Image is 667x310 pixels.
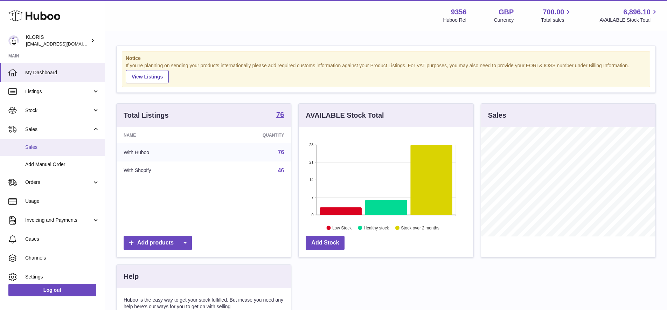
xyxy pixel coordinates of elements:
[401,225,439,230] text: Stock over 2 months
[117,143,211,161] td: With Huboo
[25,126,92,133] span: Sales
[124,297,284,310] p: Huboo is the easy way to get your stock fulfilled. But incase you need any help here's our ways f...
[25,255,99,261] span: Channels
[8,284,96,296] a: Log out
[543,7,564,17] span: 700.00
[541,7,572,23] a: 700.00 Total sales
[26,34,89,47] div: KLORIS
[117,161,211,180] td: With Shopify
[25,274,99,280] span: Settings
[126,70,169,83] a: View Listings
[278,167,284,173] a: 46
[494,17,514,23] div: Currency
[278,149,284,155] a: 76
[25,217,92,223] span: Invoicing and Payments
[443,17,467,23] div: Huboo Ref
[312,213,314,217] text: 0
[25,88,92,95] span: Listings
[310,160,314,164] text: 21
[623,7,651,17] span: 6,896.10
[124,111,169,120] h3: Total Listings
[364,225,389,230] text: Healthy stock
[25,161,99,168] span: Add Manual Order
[310,143,314,147] text: 28
[25,236,99,242] span: Cases
[211,127,291,143] th: Quantity
[599,7,659,23] a: 6,896.10 AVAILABLE Stock Total
[117,127,211,143] th: Name
[310,178,314,182] text: 14
[276,111,284,119] a: 76
[126,62,646,83] div: If you're planning on sending your products internationally please add required customs informati...
[312,195,314,199] text: 7
[541,17,572,23] span: Total sales
[332,225,352,230] text: Low Stock
[499,7,514,17] strong: GBP
[124,236,192,250] a: Add products
[25,69,99,76] span: My Dashboard
[306,111,384,120] h3: AVAILABLE Stock Total
[25,179,92,186] span: Orders
[276,111,284,118] strong: 76
[124,272,139,281] h3: Help
[451,7,467,17] strong: 9356
[599,17,659,23] span: AVAILABLE Stock Total
[8,35,19,46] img: huboo@kloriscbd.com
[25,144,99,151] span: Sales
[126,55,646,62] strong: Notice
[25,198,99,205] span: Usage
[25,107,92,114] span: Stock
[26,41,103,47] span: [EMAIL_ADDRESS][DOMAIN_NAME]
[306,236,345,250] a: Add Stock
[488,111,506,120] h3: Sales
